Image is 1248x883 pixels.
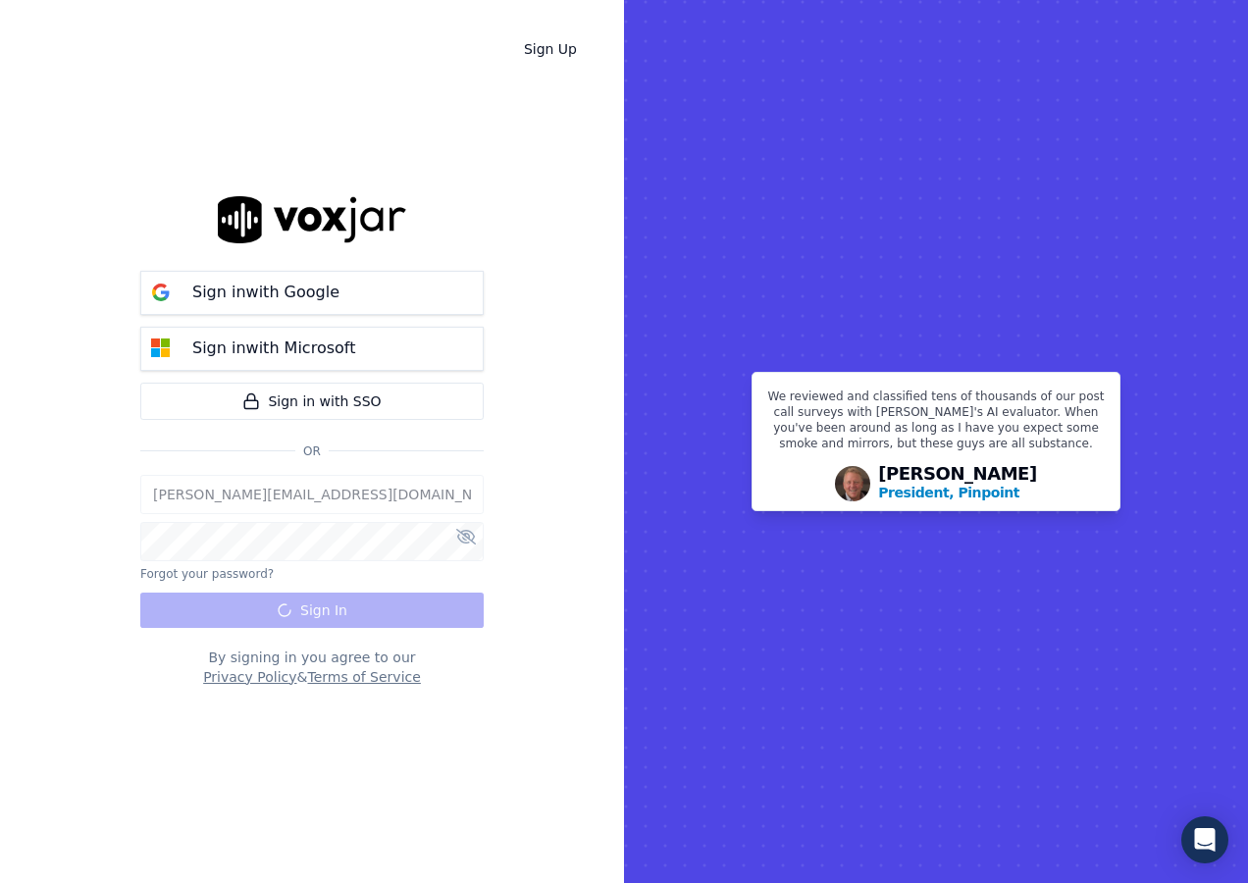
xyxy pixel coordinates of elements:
div: [PERSON_NAME] [878,465,1037,502]
input: Email [140,475,484,514]
span: Or [295,443,329,459]
button: Sign inwith Google [140,271,484,315]
div: By signing in you agree to our & [140,648,484,687]
img: microsoft Sign in button [141,329,181,368]
p: Sign in with Microsoft [192,337,355,360]
button: Sign inwith Microsoft [140,327,484,371]
img: Avatar [835,466,870,501]
button: Privacy Policy [203,667,296,687]
p: Sign in with Google [192,281,339,304]
img: logo [218,196,406,242]
a: Sign Up [508,31,593,67]
button: Terms of Service [307,667,420,687]
p: President, Pinpoint [878,483,1019,502]
a: Sign in with SSO [140,383,484,420]
div: Open Intercom Messenger [1181,816,1228,863]
p: We reviewed and classified tens of thousands of our post call surveys with [PERSON_NAME]'s AI eva... [764,389,1108,459]
img: google Sign in button [141,273,181,312]
button: Forgot your password? [140,566,274,582]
